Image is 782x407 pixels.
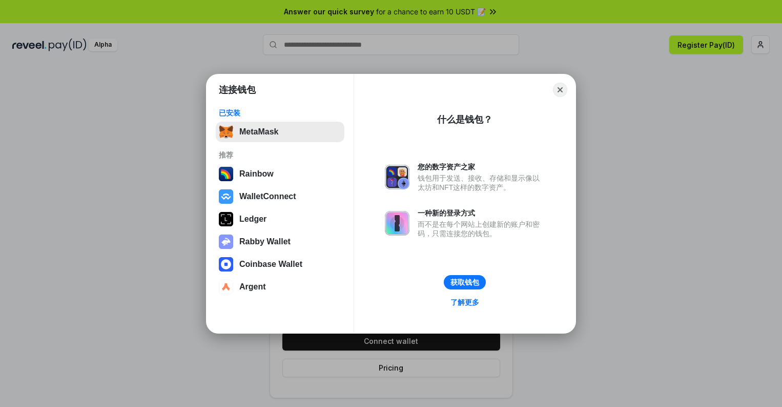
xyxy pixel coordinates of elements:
img: svg+xml,%3Csvg%20width%3D%2228%22%20height%3D%2228%22%20viewBox%3D%220%200%2028%2028%22%20fill%3D... [219,257,233,272]
div: Rainbow [239,169,274,179]
div: Rabby Wallet [239,237,291,246]
h1: 连接钱包 [219,84,256,96]
div: 推荐 [219,150,341,160]
button: MetaMask [216,122,344,142]
div: Coinbase Wallet [239,260,302,269]
img: svg+xml,%3Csvg%20width%3D%2228%22%20height%3D%2228%22%20viewBox%3D%220%200%2028%2028%22%20fill%3D... [219,189,233,204]
img: svg+xml,%3Csvg%20width%3D%2228%22%20height%3D%2228%22%20viewBox%3D%220%200%2028%2028%22%20fill%3D... [219,280,233,294]
img: svg+xml,%3Csvg%20width%3D%22120%22%20height%3D%22120%22%20viewBox%3D%220%200%20120%20120%22%20fil... [219,167,233,181]
div: Argent [239,282,266,292]
img: svg+xml,%3Csvg%20xmlns%3D%22http%3A%2F%2Fwww.w3.org%2F2000%2Fsvg%22%20width%3D%2228%22%20height%3... [219,212,233,226]
a: 了解更多 [444,296,485,309]
button: Ledger [216,209,344,229]
div: 钱包用于发送、接收、存储和显示像以太坊和NFT这样的数字资产。 [418,173,545,192]
button: Rainbow [216,164,344,184]
button: Rabby Wallet [216,231,344,252]
div: 已安装 [219,108,341,118]
img: svg+xml,%3Csvg%20xmlns%3D%22http%3A%2F%2Fwww.w3.org%2F2000%2Fsvg%22%20fill%3D%22none%22%20viewBox... [219,235,233,249]
div: 什么是钱包？ [437,113,492,126]
button: Coinbase Wallet [216,254,344,275]
button: Close [553,83,567,97]
div: WalletConnect [239,192,296,201]
div: 您的数字资产之家 [418,162,545,171]
div: 而不是在每个网站上创建新的账户和密码，只需连接您的钱包。 [418,220,545,238]
div: 一种新的登录方式 [418,208,545,218]
img: svg+xml,%3Csvg%20xmlns%3D%22http%3A%2F%2Fwww.w3.org%2F2000%2Fsvg%22%20fill%3D%22none%22%20viewBox... [385,165,409,189]
button: Argent [216,277,344,297]
img: svg+xml,%3Csvg%20fill%3D%22none%22%20height%3D%2233%22%20viewBox%3D%220%200%2035%2033%22%20width%... [219,125,233,139]
img: svg+xml,%3Csvg%20xmlns%3D%22http%3A%2F%2Fwww.w3.org%2F2000%2Fsvg%22%20fill%3D%22none%22%20viewBox... [385,211,409,236]
div: Ledger [239,215,266,224]
div: 了解更多 [450,298,479,307]
div: 获取钱包 [450,278,479,287]
button: WalletConnect [216,186,344,207]
button: 获取钱包 [444,275,486,289]
div: MetaMask [239,127,278,137]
